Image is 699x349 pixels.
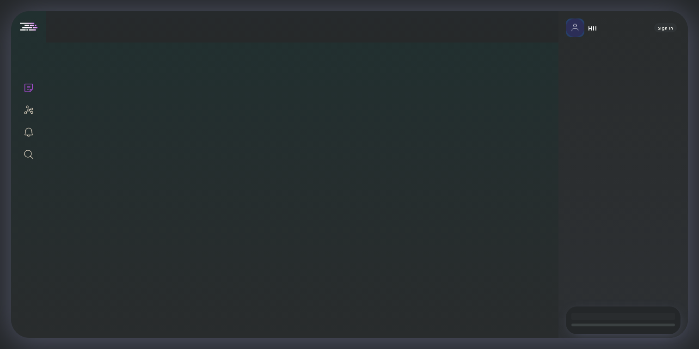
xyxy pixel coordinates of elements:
img: Profile Picture [566,18,584,37]
div: Hi! [588,24,647,32]
a: Search [11,142,46,165]
button: Sign In [654,23,677,32]
a: Reminders [11,120,46,142]
a: Investor Map [11,98,46,120]
a: Lists [11,76,46,98]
